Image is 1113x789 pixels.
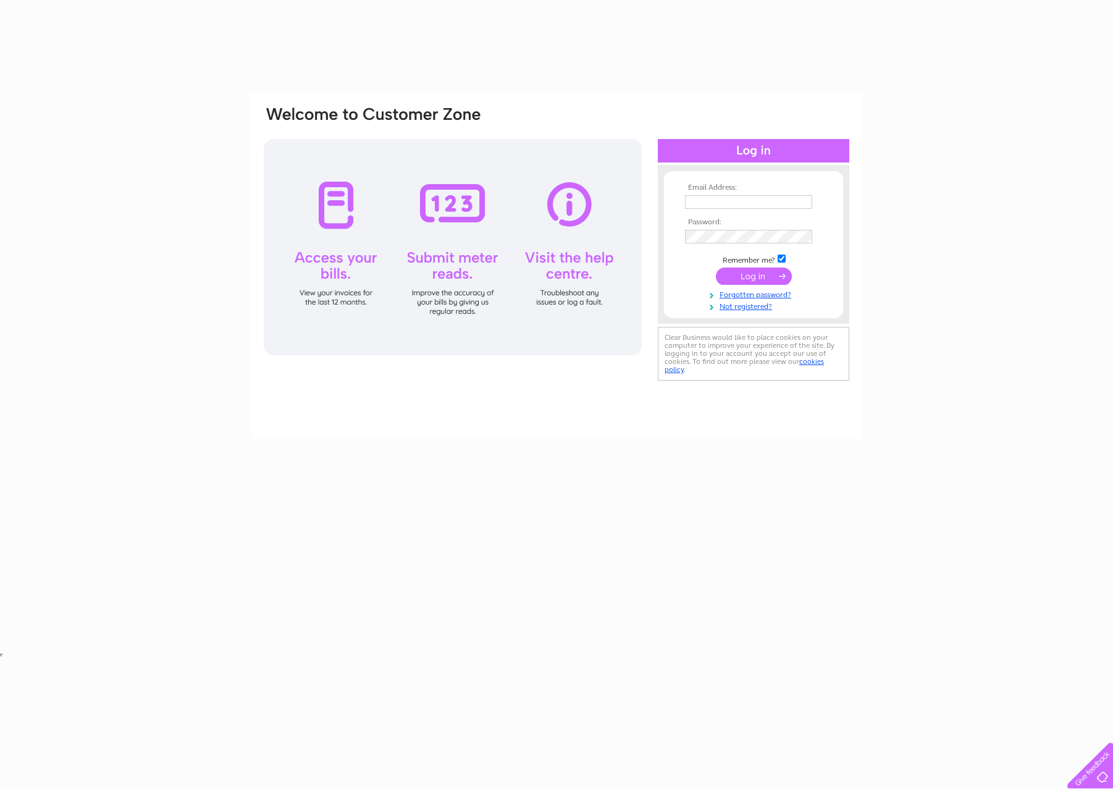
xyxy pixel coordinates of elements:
input: Submit [716,268,792,285]
th: Email Address: [682,184,825,192]
a: cookies policy [665,357,824,374]
a: Forgotten password? [685,288,825,300]
td: Remember me? [682,253,825,265]
a: Not registered? [685,300,825,311]
div: Clear Business would like to place cookies on your computer to improve your experience of the sit... [658,327,849,381]
th: Password: [682,218,825,227]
